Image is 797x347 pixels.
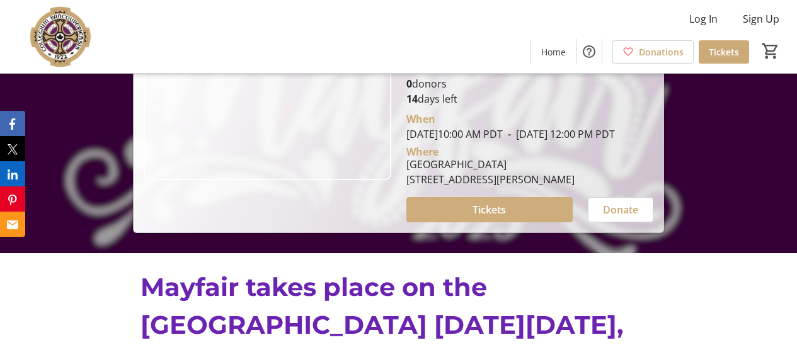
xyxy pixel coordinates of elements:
div: Where [406,147,439,157]
button: Cart [759,40,782,62]
div: [STREET_ADDRESS][PERSON_NAME] [406,172,575,187]
button: Sign Up [733,9,789,29]
button: Help [576,39,602,64]
span: Donate [603,202,638,217]
b: 0 [406,77,412,91]
p: days left [406,91,654,106]
span: [DATE] 12:00 PM PDT [503,127,615,141]
span: Tickets [473,202,506,217]
a: Tickets [699,40,749,64]
img: VC Parent Association's Logo [8,5,120,68]
button: Log In [679,9,728,29]
p: donors [406,76,654,91]
a: Donations [612,40,694,64]
div: When [406,111,435,127]
a: Home [531,40,576,64]
span: - [503,127,516,141]
button: Donate [588,197,653,222]
img: Campaign CTA Media Photo [144,41,391,180]
span: Sign Up [743,11,779,26]
span: 14 [406,92,418,106]
span: Log In [689,11,718,26]
button: Tickets [406,197,573,222]
span: [DATE] 10:00 AM PDT [406,127,503,141]
span: Home [541,45,566,59]
span: Tickets [709,45,739,59]
span: Donations [639,45,684,59]
div: [GEOGRAPHIC_DATA] [406,157,575,172]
